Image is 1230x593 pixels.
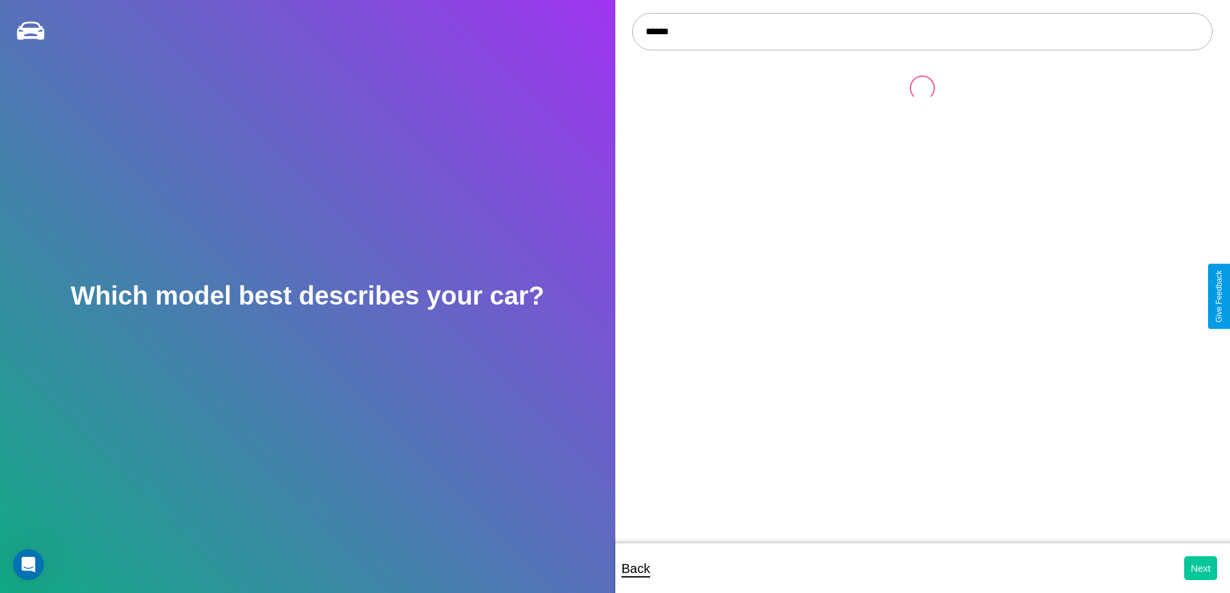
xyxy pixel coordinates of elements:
[70,281,544,310] h2: Which model best describes your car?
[13,549,44,580] iframe: Intercom live chat
[622,557,650,580] p: Back
[1215,270,1224,323] div: Give Feedback
[1184,556,1217,580] button: Next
